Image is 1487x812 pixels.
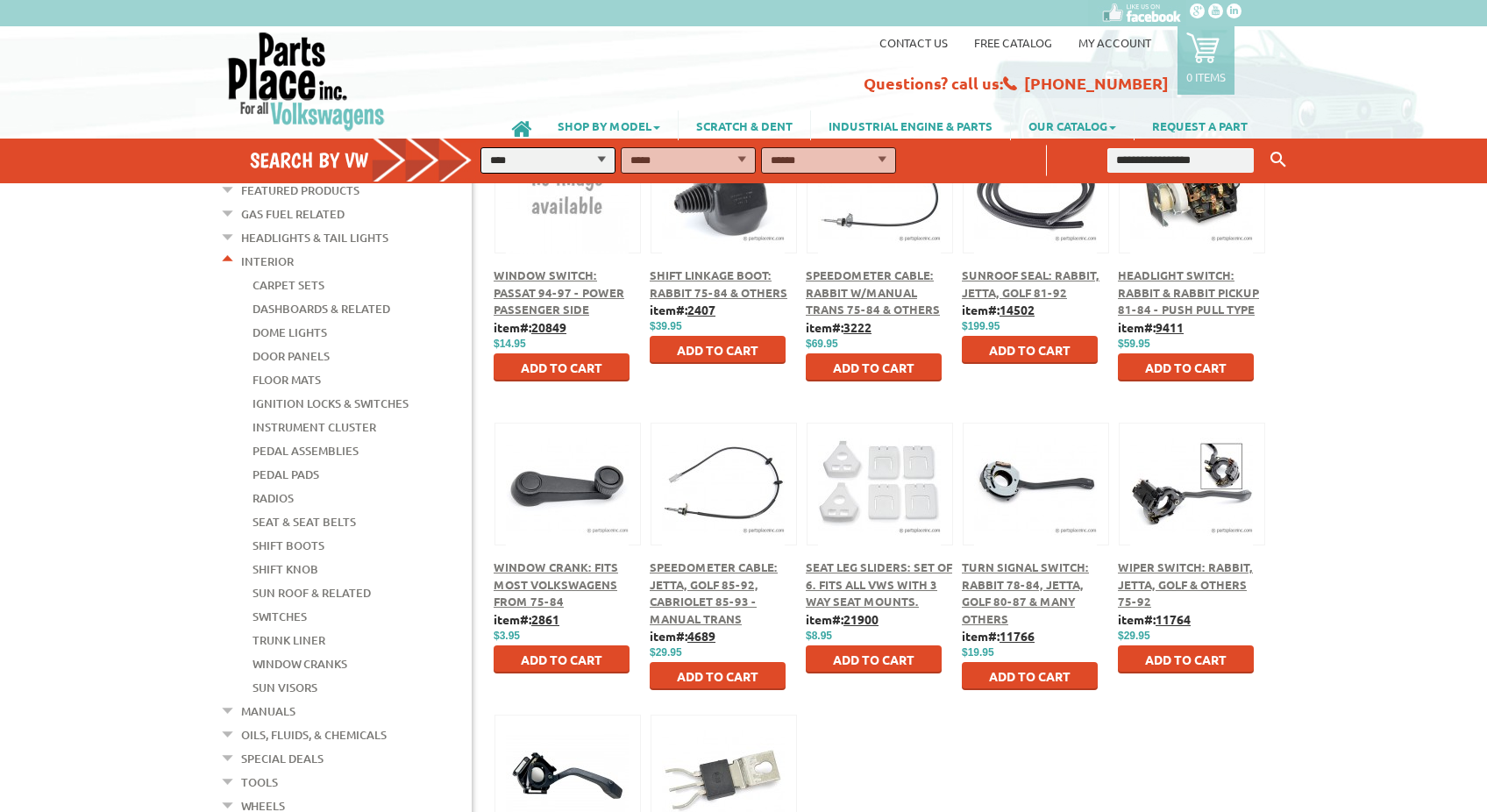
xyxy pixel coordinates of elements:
u: 9411 [1156,319,1184,335]
span: Add to Cart [521,652,602,667]
a: Window Cranks [253,652,347,675]
b: item#: [650,628,715,644]
button: Add to Cart [962,662,1098,690]
u: 3222 [843,319,872,335]
button: Add to Cart [806,645,942,673]
a: Headlights & Tail Lights [241,226,388,249]
b: item#: [494,319,566,335]
u: 11764 [1156,611,1191,627]
a: Sun Roof & Related [253,581,371,604]
span: Add to Cart [677,342,758,358]
button: Add to Cart [650,336,786,364]
a: Window Switch: Passat 94-97 - Power Passenger Side [494,267,624,317]
b: item#: [1118,319,1184,335]
b: item#: [1118,611,1191,627]
b: item#: [494,611,559,627]
u: 2861 [531,611,559,627]
a: Seat Leg Sliders: Set of 6. Fits all VWs with 3 way seat mounts. [806,559,952,609]
button: Add to Cart [650,662,786,690]
button: Add to Cart [806,353,942,381]
u: 20849 [531,319,566,335]
h4: Search by VW [250,147,490,173]
span: Add to Cart [677,668,758,684]
a: Speedometer Cable: Jetta, Golf 85-92, Cabriolet 85-93 - Manual Trans [650,559,778,626]
a: 0 items [1178,26,1234,95]
b: item#: [650,302,715,317]
a: Window Crank: Fits most Volkswagens from 75-84 [494,559,618,609]
span: $8.95 [806,630,832,642]
a: SCRATCH & DENT [679,110,810,140]
a: OUR CATALOG [1011,110,1134,140]
a: Interior [241,250,294,273]
button: Add to Cart [494,645,630,673]
a: Headlight Switch: Rabbit & Rabbit Pickup 81-84 - Push Pull Type [1118,267,1259,317]
span: $29.95 [650,646,682,659]
a: Pedal Assemblies [253,439,359,462]
a: Free Catalog [974,35,1052,50]
span: Add to Cart [521,360,602,375]
span: $39.95 [650,320,682,332]
a: Trunk Liner [253,629,325,652]
span: $14.95 [494,338,526,350]
span: $69.95 [806,338,838,350]
u: 11766 [1000,628,1035,644]
a: Sun Visors [253,676,317,699]
a: Carpet Sets [253,274,324,296]
a: Switches [253,605,307,628]
b: item#: [962,628,1035,644]
a: Floor Mats [253,368,321,391]
a: Pedal Pads [253,463,319,486]
button: Add to Cart [1118,645,1254,673]
b: item#: [962,302,1035,317]
a: Dome Lights [253,321,327,344]
span: Add to Cart [833,652,914,667]
u: 21900 [843,611,879,627]
a: My Account [1078,35,1151,50]
a: Radios [253,487,294,509]
a: Special Deals [241,747,324,770]
a: Gas Fuel Related [241,203,345,225]
a: Sunroof Seal: Rabbit, Jetta, Golf 81-92 [962,267,1099,300]
a: Speedometer Cable: Rabbit w/Manual Trans 75-84 & Others [806,267,940,317]
a: Door Panels [253,345,330,367]
a: Tools [241,771,278,794]
span: $29.95 [1118,630,1150,642]
a: INDUSTRIAL ENGINE & PARTS [811,110,1010,140]
button: Add to Cart [494,353,630,381]
span: $199.95 [962,320,1000,332]
a: Shift Boots [253,534,324,557]
button: Add to Cart [962,336,1098,364]
span: Add to Cart [833,360,914,375]
a: Wiper Switch: Rabbit, Jetta, Golf & Others 75-92 [1118,559,1253,609]
a: SHOP BY MODEL [540,110,678,140]
span: Turn Signal Switch: Rabbit 78-84, Jetta, Golf 80-87 & Many Others [962,559,1089,626]
span: Add to Cart [1145,360,1227,375]
b: item#: [806,611,879,627]
a: Shift Linkage Boot: Rabbit 75-84 & Others [650,267,787,300]
a: Dashboards & Related [253,297,390,320]
span: Add to Cart [989,342,1071,358]
span: $3.95 [494,630,520,642]
u: 4689 [687,628,715,644]
a: Shift Knob [253,558,318,581]
button: Keyword Search [1265,146,1291,175]
span: Add to Cart [1145,652,1227,667]
u: 2407 [687,302,715,317]
a: REQUEST A PART [1135,110,1265,140]
a: Instrument Cluster [253,416,376,438]
u: 14502 [1000,302,1035,317]
p: 0 items [1186,69,1226,84]
a: Featured Products [241,179,359,202]
a: Ignition Locks & Switches [253,392,409,415]
a: Oils, Fluids, & Chemicals [241,723,387,746]
span: $59.95 [1118,338,1150,350]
